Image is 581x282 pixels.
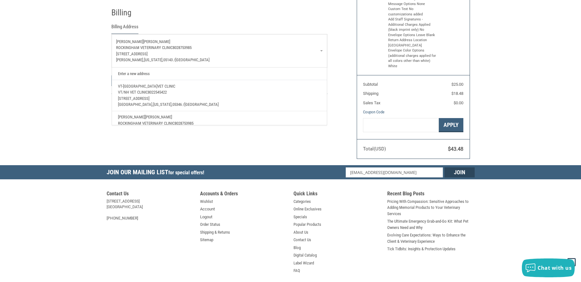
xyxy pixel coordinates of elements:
[293,237,311,243] a: Contact Us
[293,214,307,220] a: Specials
[388,38,437,48] li: Return Address Location [GEOGRAPHIC_DATA]
[293,198,311,205] a: Categories
[363,110,384,114] a: Coupon Code
[172,102,184,107] span: 05346 /
[522,258,575,277] button: Chat with us
[200,198,213,205] a: Wishlist
[111,8,148,18] h2: Billing
[293,260,314,266] a: Label Wizard
[293,191,381,198] h5: Quick Links
[175,57,209,62] span: [GEOGRAPHIC_DATA]
[388,17,437,33] li: Add Staff Signatures - Additional Charges Applied (black imprint only) No
[388,33,437,38] li: Envelope Options Leave Blank
[387,232,475,244] a: Evolving Care Expectations: Ways to Enhance the Client & Veterinary Experience
[145,115,172,119] span: [PERSON_NAME]
[293,221,321,228] a: Popular Products
[115,68,324,80] a: Enter a new address
[200,214,212,220] a: Logout
[118,84,157,89] span: VT-[GEOGRAPHIC_DATA]
[168,170,204,176] span: for special offers!
[363,118,439,132] input: Gift Certificate or Coupon Code
[363,100,380,105] span: Sales Tax
[107,165,207,181] h5: Join Our Mailing List
[116,39,143,44] span: [PERSON_NAME]
[346,167,443,177] input: Email
[363,91,378,96] span: Shipping
[451,82,463,87] span: $25.00
[115,111,324,142] a: [PERSON_NAME][PERSON_NAME]Rockingham Veterinary Clinic8028753985[STREET_ADDRESS][PERSON_NAME],[US...
[363,82,378,87] span: Subtotal
[111,75,145,86] button: Continue
[388,2,437,7] li: Message Options None
[157,84,175,89] span: Vet Clinic
[200,237,213,243] a: Sitemap
[144,57,163,62] span: [US_STATE],
[116,45,173,50] span: Rockingham Veterinary Clinic
[388,48,437,69] li: Envelope Color Options (additional charges applied for all colors other than white) White
[116,52,148,56] span: [STREET_ADDRESS]
[293,252,317,258] a: Digital Catalog
[111,97,148,107] h2: Payment
[118,115,145,119] span: [PERSON_NAME]
[293,268,300,274] a: FAQ
[184,102,219,107] span: [GEOGRAPHIC_DATA]
[200,206,215,212] a: Account
[163,57,175,62] span: 05143 /
[116,57,144,62] span: [PERSON_NAME],
[293,206,321,212] a: Online Exclusives
[439,118,463,132] button: Apply
[200,229,230,236] a: Shipping & Returns
[118,90,148,95] span: VT/NH Vet Clinic
[107,191,194,198] h5: Contact Us
[143,39,170,44] span: [PERSON_NAME]
[118,121,175,126] span: Rockingham Veterinary Clinic
[293,229,308,236] a: About Us
[387,191,475,198] h5: Recent Blog Posts
[118,102,153,107] span: [GEOGRAPHIC_DATA],
[387,246,455,252] a: Tick Tidbits: Insights & Protection Updates
[451,91,463,96] span: $18.48
[115,80,324,111] a: VT-[GEOGRAPHIC_DATA]Vet ClinicVT/NH Vet Clinic8022545422[STREET_ADDRESS][GEOGRAPHIC_DATA],[US_STA...
[388,7,437,17] li: Custom Text No customizations added
[200,191,288,198] h5: Accounts & Orders
[111,23,138,34] legend: Billing Address
[448,146,463,152] span: $43.48
[538,264,572,271] span: Chat with us
[175,121,193,126] span: 8028753985
[173,45,192,50] span: 8028753985
[363,146,386,152] span: Total (USD)
[118,96,149,101] span: [STREET_ADDRESS]
[148,90,167,95] span: 8022545422
[387,198,475,217] a: Pricing With Compassion: Sensitive Approaches to Adding Memorial Products to Your Veterinary Serv...
[153,102,172,107] span: [US_STATE],
[293,245,301,251] a: Blog
[107,198,194,221] address: [STREET_ADDRESS] [GEOGRAPHIC_DATA] [PHONE_NUMBER]
[454,100,463,105] span: $0.00
[200,221,220,228] a: Order Status
[444,167,475,177] input: Join
[387,218,475,230] a: The Ultimate Emergency Grab-and-Go Kit: What Pet Owners Need and Why
[112,34,327,68] a: Enter or select a different address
